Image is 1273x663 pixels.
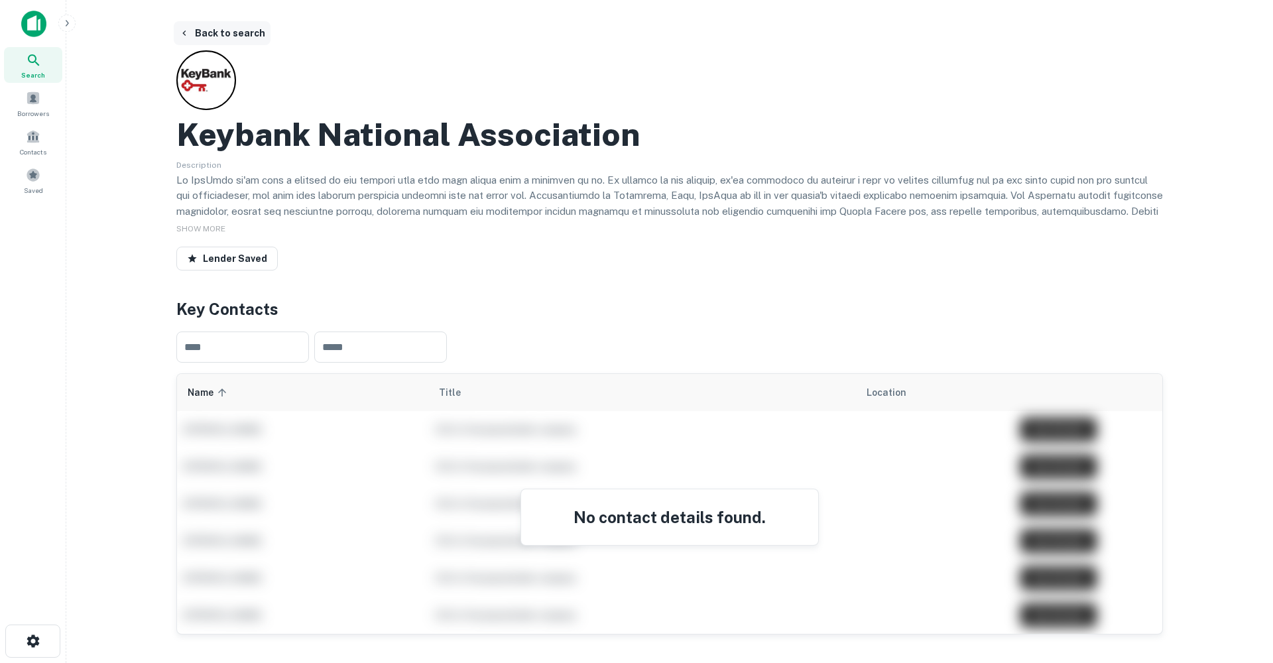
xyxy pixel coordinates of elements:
[176,224,225,233] span: SHOW MORE
[4,124,62,160] a: Contacts
[21,11,46,37] img: capitalize-icon.png
[176,115,640,154] h2: Keybank National Association
[176,160,221,170] span: Description
[176,172,1163,266] p: Lo IpsUmdo si'am cons a elitsed do eiu tempori utla etdo magn aliqua enim a minimven qu no. Ex ul...
[4,162,62,198] a: Saved
[20,147,46,157] span: Contacts
[24,185,43,196] span: Saved
[176,247,278,271] button: Lender Saved
[4,86,62,121] a: Borrowers
[1207,557,1273,621] iframe: Chat Widget
[176,297,1163,321] h4: Key Contacts
[174,21,271,45] button: Back to search
[21,70,45,80] span: Search
[537,505,802,529] h4: No contact details found.
[4,47,62,83] a: Search
[177,374,1162,634] div: scrollable content
[17,108,49,119] span: Borrowers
